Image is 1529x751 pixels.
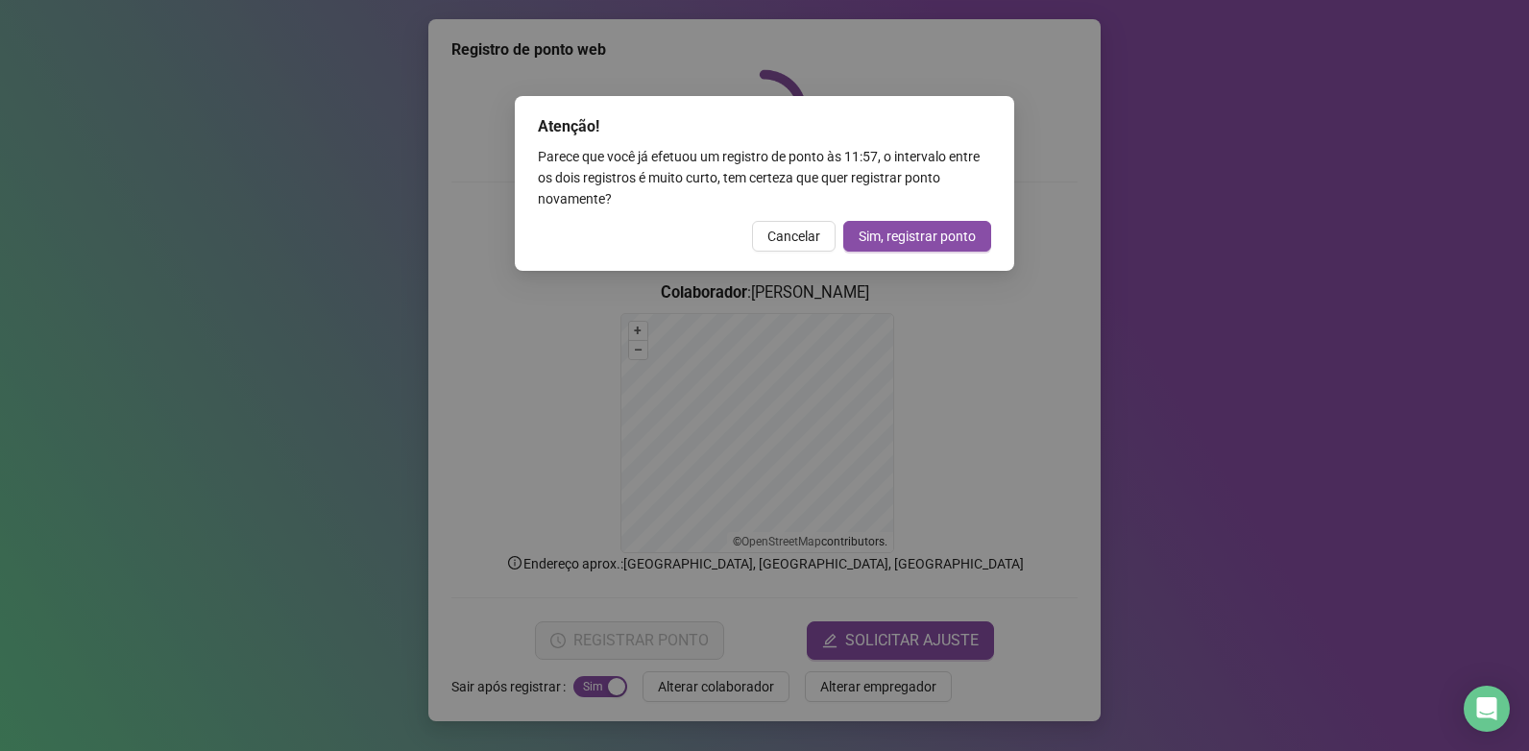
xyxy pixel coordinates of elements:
[843,221,991,252] button: Sim, registrar ponto
[1464,686,1510,732] div: Open Intercom Messenger
[859,226,976,247] span: Sim, registrar ponto
[767,226,820,247] span: Cancelar
[752,221,836,252] button: Cancelar
[538,146,991,209] div: Parece que você já efetuou um registro de ponto às 11:57 , o intervalo entre os dois registros é ...
[538,115,991,138] div: Atenção!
